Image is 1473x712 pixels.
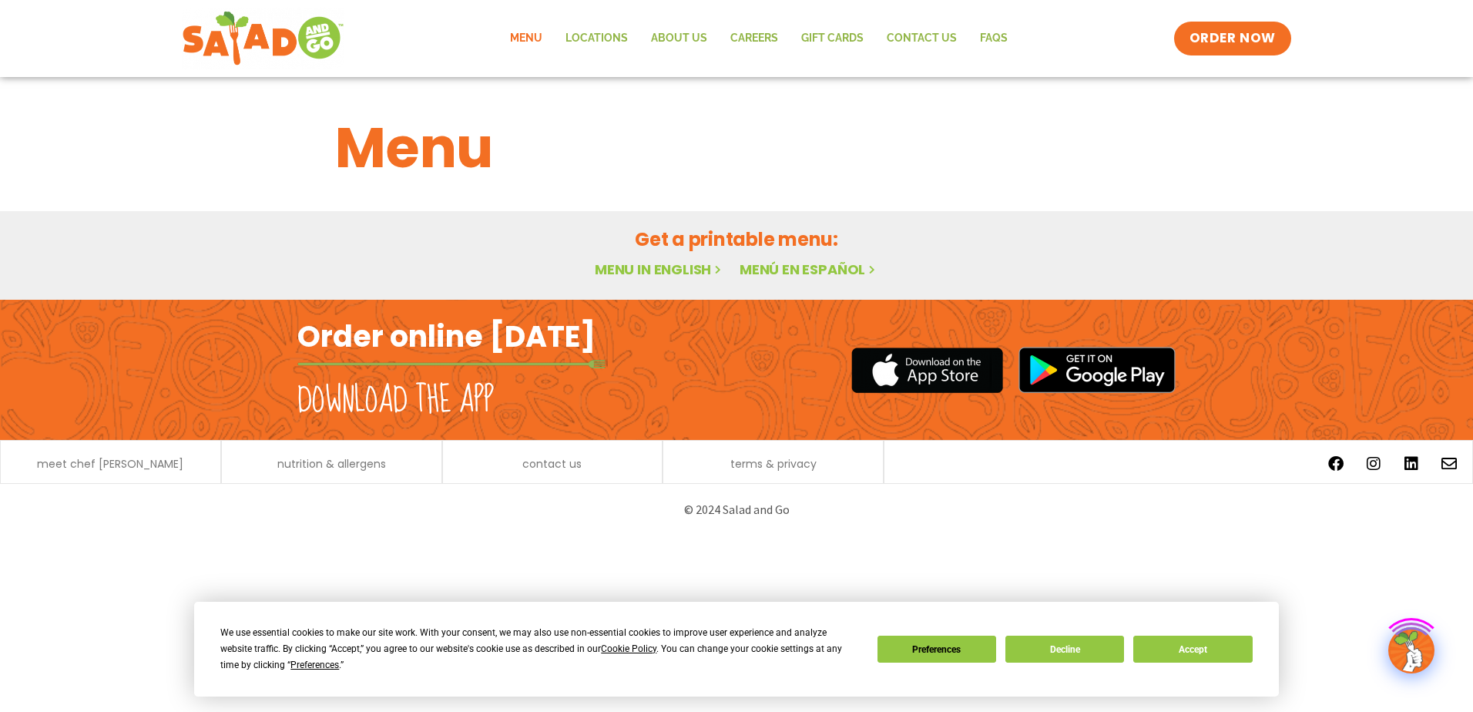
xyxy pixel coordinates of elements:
[730,458,817,469] a: terms & privacy
[194,602,1279,697] div: Cookie Consent Prompt
[601,643,656,654] span: Cookie Policy
[595,260,724,279] a: Menu in English
[297,379,494,422] h2: Download the app
[1189,29,1276,48] span: ORDER NOW
[498,21,554,56] a: Menu
[182,8,344,69] img: new-SAG-logo-768×292
[297,317,596,355] h2: Order online [DATE]
[522,458,582,469] a: contact us
[790,21,875,56] a: GIFT CARDS
[875,21,968,56] a: Contact Us
[719,21,790,56] a: Careers
[1018,347,1176,393] img: google_play
[335,226,1138,253] h2: Get a printable menu:
[554,21,639,56] a: Locations
[968,21,1019,56] a: FAQs
[498,21,1019,56] nav: Menu
[851,345,1003,395] img: appstore
[290,660,339,670] span: Preferences
[335,106,1138,190] h1: Menu
[1174,22,1291,55] a: ORDER NOW
[1005,636,1124,663] button: Decline
[277,458,386,469] a: nutrition & allergens
[220,625,858,673] div: We use essential cookies to make our site work. With your consent, we may also use non-essential ...
[877,636,996,663] button: Preferences
[305,499,1168,520] p: © 2024 Salad and Go
[740,260,878,279] a: Menú en español
[37,458,183,469] a: meet chef [PERSON_NAME]
[1133,636,1252,663] button: Accept
[639,21,719,56] a: About Us
[297,360,606,368] img: fork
